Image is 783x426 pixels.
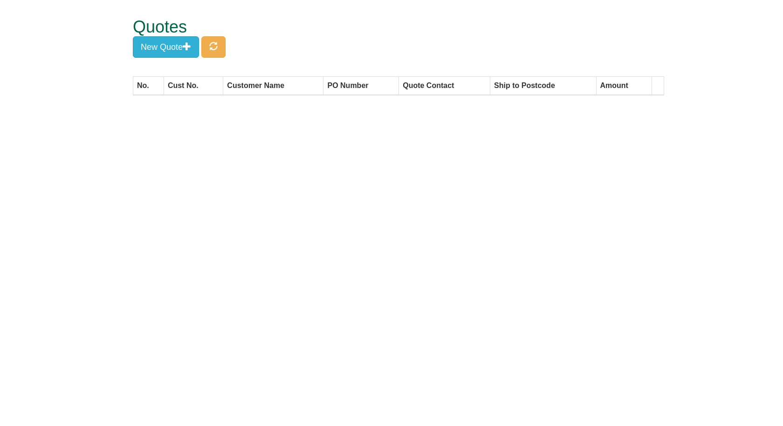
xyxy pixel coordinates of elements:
[490,76,596,95] th: Ship to Postcode
[164,76,223,95] th: Cust No.
[399,76,490,95] th: Quote Contact
[133,36,199,58] button: New Quote
[133,18,629,36] h1: Quotes
[133,76,164,95] th: No.
[223,76,323,95] th: Customer Name
[596,76,652,95] th: Amount
[323,76,399,95] th: PO Number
